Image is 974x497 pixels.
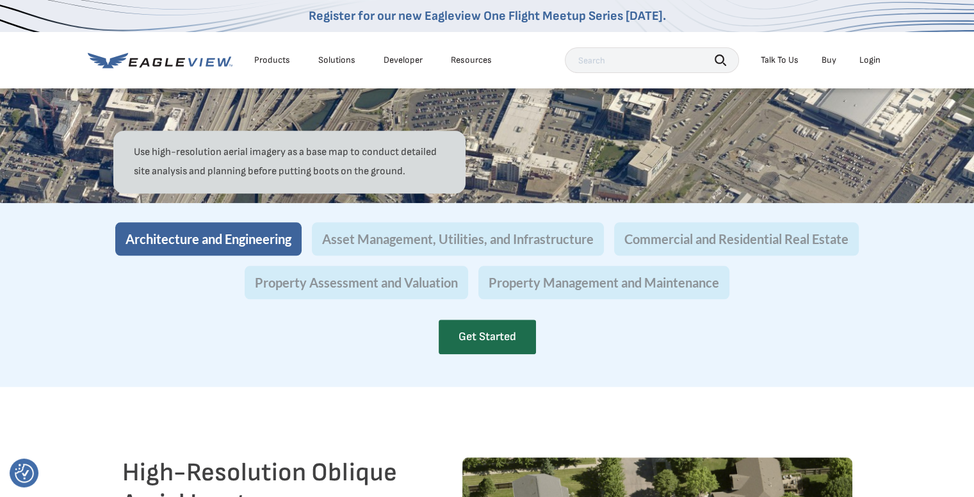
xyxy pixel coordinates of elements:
[565,47,739,73] input: Search
[318,54,355,66] div: Solutions
[245,266,468,299] button: Property Assessment and Valuation
[478,266,729,299] button: Property Management and Maintenance
[859,54,881,66] div: Login
[822,54,836,66] a: Buy
[451,54,492,66] div: Resources
[761,54,799,66] div: Talk To Us
[614,222,859,256] button: Commercial and Residential Real Estate
[15,464,34,483] img: Revisit consent button
[439,320,536,354] a: Get Started
[15,464,34,483] button: Consent Preferences
[384,54,423,66] a: Developer
[254,54,290,66] div: Products
[309,8,666,24] a: Register for our new Eagleview One Flight Meetup Series [DATE].
[312,222,604,256] button: Asset Management, Utilities, and Infrastructure
[134,143,445,181] p: Use high-resolution aerial imagery as a base map to conduct detailed site analysis and planning b...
